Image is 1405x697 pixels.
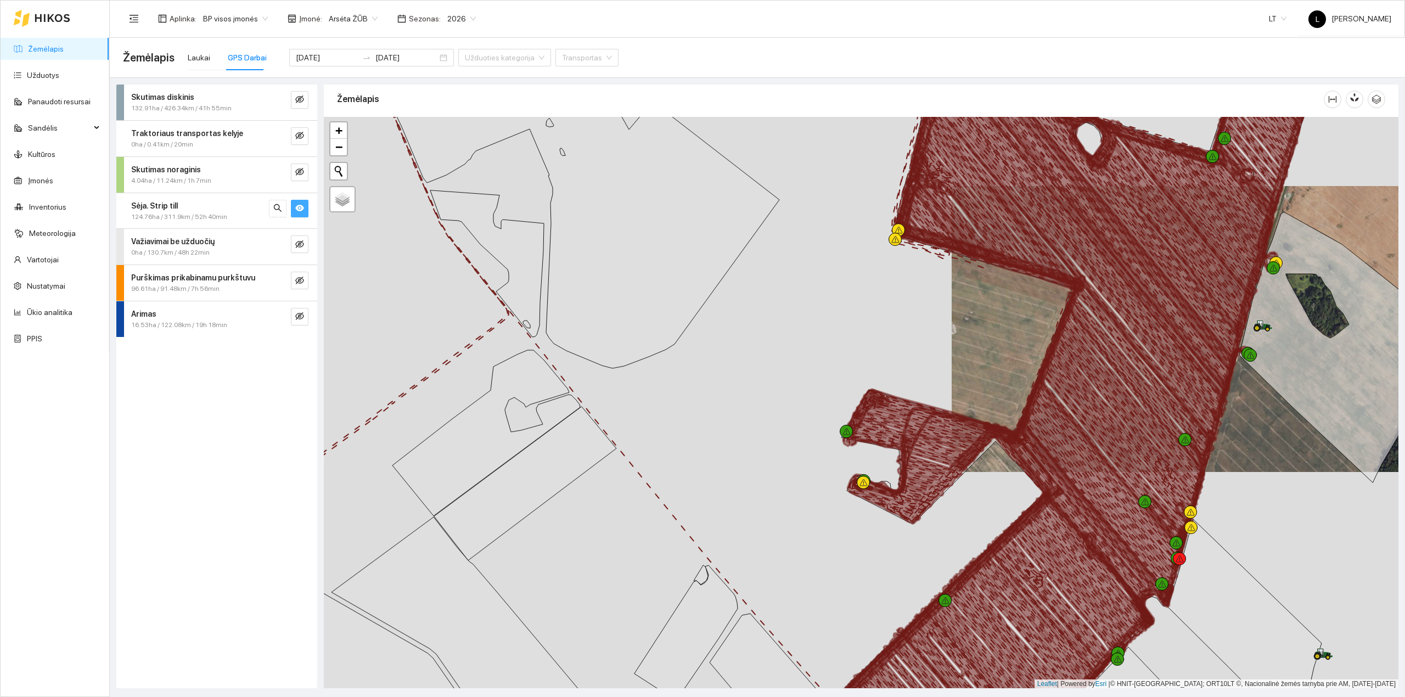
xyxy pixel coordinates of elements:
[27,255,59,264] a: Vartotojai
[1308,14,1391,23] span: [PERSON_NAME]
[131,139,193,150] span: 0ha / 0.41km / 20min
[397,14,406,23] span: calendar
[291,164,308,181] button: eye-invisible
[295,312,304,322] span: eye-invisible
[131,248,210,258] span: 0ha / 130.7km / 48h 22min
[131,320,227,330] span: 16.53ha / 122.08km / 19h 18min
[1324,91,1341,108] button: column-width
[337,83,1324,115] div: Žemėlapis
[131,93,194,102] strong: Skutimas diskinis
[1109,680,1110,688] span: |
[269,200,286,217] button: search
[291,91,308,109] button: eye-invisible
[329,10,378,27] span: Arsėta ŽŪB
[295,204,304,214] span: eye
[330,122,347,139] a: Zoom in
[123,49,175,66] span: Žemėlapis
[116,229,317,265] div: Važiavimai be užduočių0ha / 130.7km / 48h 22mineye-invisible
[131,129,243,138] strong: Traktoriaus transportas kelyje
[273,204,282,214] span: search
[131,237,215,246] strong: Važiavimai be užduočių
[228,52,267,64] div: GPS Darbai
[123,8,145,30] button: menu-fold
[27,282,65,290] a: Nustatymai
[295,240,304,250] span: eye-invisible
[409,13,441,25] span: Sezonas :
[1035,679,1398,689] div: | Powered by © HNIT-[GEOGRAPHIC_DATA]; ORT10LT ©, Nacionalinė žemės tarnyba prie AM, [DATE]-[DATE]
[170,13,196,25] span: Aplinka :
[158,14,167,23] span: layout
[27,308,72,317] a: Ūkio analitika
[291,235,308,253] button: eye-invisible
[27,334,42,343] a: PPIS
[188,52,210,64] div: Laukai
[330,139,347,155] a: Zoom out
[116,193,317,229] div: Sėja. Strip till124.76ha / 311.9km / 52h 40minsearcheye
[131,165,201,174] strong: Skutimas noraginis
[131,201,178,210] strong: Sėja. Strip till
[291,272,308,289] button: eye-invisible
[1095,680,1107,688] a: Esri
[335,140,342,154] span: −
[291,308,308,325] button: eye-invisible
[375,52,437,64] input: Pabaigos data
[131,176,211,186] span: 4.04ha / 11.24km / 1h 7min
[1316,10,1319,28] span: L
[295,167,304,178] span: eye-invisible
[116,85,317,120] div: Skutimas diskinis132.91ha / 426.34km / 41h 55mineye-invisible
[447,10,476,27] span: 2026
[131,103,232,114] span: 132.91ha / 426.34km / 41h 55min
[335,123,342,137] span: +
[1269,10,1286,27] span: LT
[1037,680,1057,688] a: Leaflet
[129,14,139,24] span: menu-fold
[29,229,76,238] a: Meteorologija
[295,131,304,142] span: eye-invisible
[116,301,317,337] div: Arimas16.53ha / 122.08km / 19h 18mineye-invisible
[291,200,308,217] button: eye
[28,117,91,139] span: Sandėlis
[116,265,317,301] div: Purškimas prikabinamu purkštuvu96.61ha / 91.48km / 7h 56mineye-invisible
[330,163,347,179] button: Initiate a new search
[28,97,91,106] a: Panaudoti resursai
[28,44,64,53] a: Žemėlapis
[291,127,308,145] button: eye-invisible
[295,95,304,105] span: eye-invisible
[28,176,53,185] a: Įmonės
[295,276,304,286] span: eye-invisible
[131,212,227,222] span: 124.76ha / 311.9km / 52h 40min
[27,71,59,80] a: Užduotys
[131,310,156,318] strong: Arimas
[29,203,66,211] a: Inventorius
[116,121,317,156] div: Traktoriaus transportas kelyje0ha / 0.41km / 20mineye-invisible
[116,157,317,193] div: Skutimas noraginis4.04ha / 11.24km / 1h 7mineye-invisible
[330,187,355,211] a: Layers
[28,150,55,159] a: Kultūros
[203,10,268,27] span: BP visos įmonės
[296,52,358,64] input: Pradžios data
[131,273,255,282] strong: Purškimas prikabinamu purkštuvu
[299,13,322,25] span: Įmonė :
[362,53,371,62] span: swap-right
[131,284,220,294] span: 96.61ha / 91.48km / 7h 56min
[288,14,296,23] span: shop
[362,53,371,62] span: to
[1324,95,1341,104] span: column-width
